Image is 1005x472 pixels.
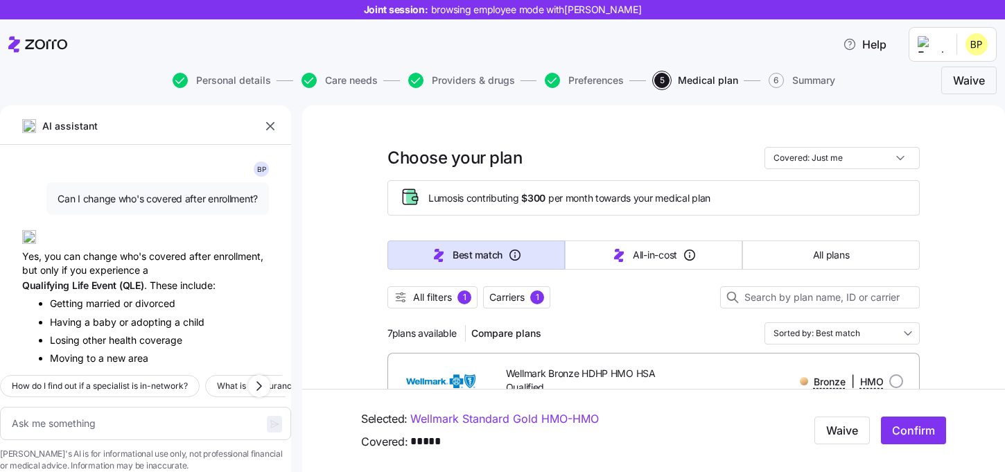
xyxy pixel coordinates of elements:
button: Confirm [881,417,946,445]
span: health [109,334,139,346]
button: Providers & drugs [408,73,515,88]
button: 6Summary [769,73,835,88]
button: Compare plans [466,322,547,344]
img: 071854b8193060c234944d96ad859145 [965,33,988,55]
button: Preferences [545,73,624,88]
span: Providers & drugs [432,76,515,85]
span: Waive [826,423,858,439]
span: new [107,352,128,364]
div: 1 [457,290,471,304]
span: How do I find out if a specialist is in-network? [12,379,188,393]
img: Employer logo [918,36,945,53]
button: What is coinsurance? [205,375,313,397]
span: B P [257,166,266,173]
span: married [86,297,123,309]
span: Having [50,316,85,328]
span: Personal details [196,76,271,85]
span: Confirm [892,423,935,439]
span: a [175,316,183,328]
span: Care needs [325,76,378,85]
span: Compare plans [471,326,541,340]
span: 6 [769,73,784,88]
span: Medical plan [678,76,738,85]
span: Summary [792,76,835,85]
a: Personal details [170,73,271,88]
span: Moving [50,352,87,364]
img: Wellmark BlueCross BlueShield of Iowa [399,365,484,398]
span: Help [843,36,886,53]
img: ai-icon.png [22,230,36,244]
span: child [183,316,204,328]
span: Qualifying [22,279,72,291]
span: a [85,316,93,328]
span: to [87,352,98,364]
a: Preferences [542,73,624,88]
span: 5 [654,73,670,88]
span: or [123,297,135,309]
span: Getting [50,297,86,309]
a: Care needs [299,73,378,88]
span: Event [91,279,119,291]
button: Help [832,30,898,58]
span: Preferences [568,76,624,85]
a: Wellmark Standard Gold HMO-HMO [410,411,599,428]
span: or [119,316,131,328]
span: adopting [131,316,175,328]
span: baby [93,316,119,328]
button: All filters1 [387,286,478,308]
button: Care needs [301,73,378,88]
span: What is coinsurance? [217,379,301,393]
span: All plans [813,248,849,262]
span: Bronze [814,375,846,389]
div: 1 [530,290,544,304]
button: 5Medical plan [654,73,738,88]
span: $300 [521,191,545,205]
span: 7 plans available [387,326,457,340]
span: Covered: [361,434,408,451]
span: a [98,352,107,364]
div: Yes, you can change who's covered after enrollment, but only if you experience a . These include: [22,219,269,292]
span: Life [72,279,91,291]
div: | [800,373,884,390]
button: Waive [814,417,870,445]
span: Waive [953,72,985,89]
span: Best match [453,248,503,262]
span: (QLE) [119,279,144,291]
span: divorced [135,297,175,309]
span: Lumos is contributing per month towards your medical plan [428,191,710,205]
input: Order by dropdown [764,322,920,344]
button: Carriers1 [483,286,550,308]
span: HMO [860,375,884,389]
a: Providers & drugs [405,73,515,88]
span: Joint session: [364,3,642,17]
a: 5Medical plan [652,73,738,88]
span: browsing employee mode with [PERSON_NAME] [431,3,642,17]
span: area [128,352,148,364]
span: Selected: [361,411,408,428]
span: AI assistant [42,119,98,134]
span: All-in-cost [633,248,677,262]
span: Carriers [489,290,525,304]
img: ai-icon.png [22,119,36,133]
span: Losing [50,334,82,346]
button: Personal details [173,73,271,88]
span: All filters [413,290,452,304]
h1: Choose your plan [387,147,522,168]
span: other [82,334,109,346]
span: Wellmark Bronze HDHP HMO HSA Qualified [506,367,691,395]
button: Waive [941,67,997,94]
span: coverage [139,334,182,346]
span: Can I change who's covered after enrollment? [58,192,258,206]
input: Search by plan name, ID or carrier [720,286,920,308]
